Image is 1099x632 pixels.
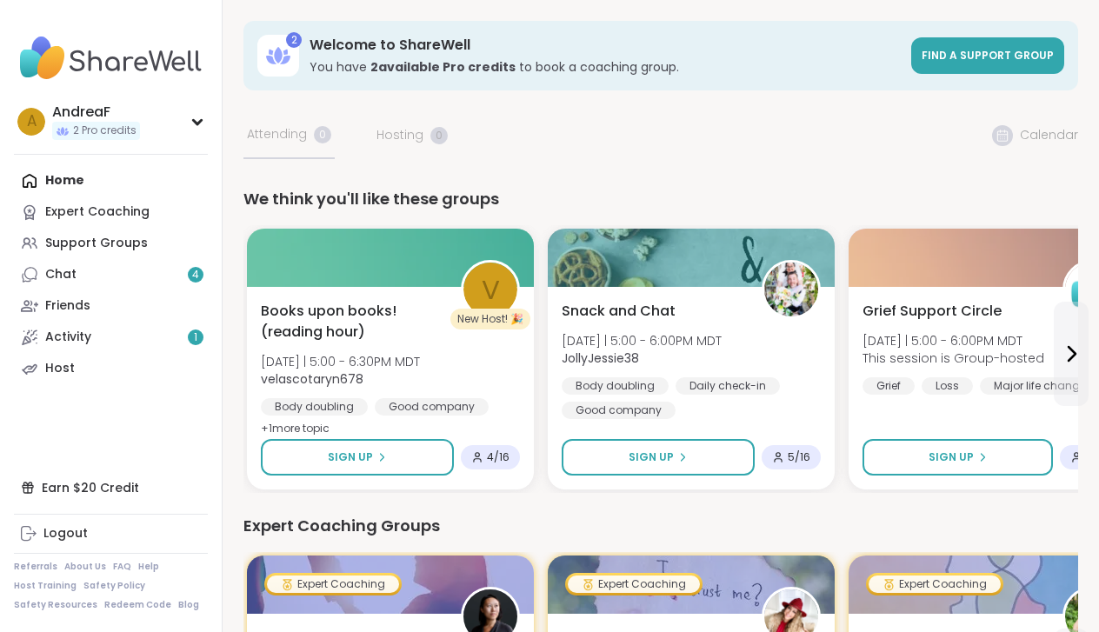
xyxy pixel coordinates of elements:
[929,449,974,465] span: Sign Up
[45,266,77,283] div: Chat
[14,518,208,549] a: Logout
[261,301,442,343] span: Books upon books!(reading hour)
[14,561,57,573] a: Referrals
[450,309,530,329] div: New Host! 🎉
[261,353,420,370] span: [DATE] | 5:00 - 6:30PM MDT
[911,37,1064,74] a: Find a support group
[869,575,1001,593] div: Expert Coaching
[286,32,302,48] div: 2
[64,561,106,573] a: About Us
[14,580,77,592] a: Host Training
[45,235,148,252] div: Support Groups
[45,360,75,377] div: Host
[261,370,363,388] b: velascotaryn678
[328,449,373,465] span: Sign Up
[52,103,140,122] div: AndreaF
[676,377,780,395] div: Daily check-in
[267,575,399,593] div: Expert Coaching
[43,525,88,542] div: Logout
[14,599,97,611] a: Safety Resources
[83,580,145,592] a: Safety Policy
[922,377,973,395] div: Loss
[14,290,208,322] a: Friends
[375,398,489,416] div: Good company
[14,259,208,290] a: Chat4
[922,48,1054,63] span: Find a support group
[194,330,197,345] span: 1
[178,599,199,611] a: Blog
[310,36,901,55] h3: Welcome to ShareWell
[310,58,901,76] h3: You have to book a coaching group.
[192,268,199,283] span: 4
[113,561,131,573] a: FAQ
[243,514,1078,538] div: Expert Coaching Groups
[863,301,1002,322] span: Grief Support Circle
[14,353,208,384] a: Host
[863,332,1044,349] span: [DATE] | 5:00 - 6:00PM MDT
[138,561,159,573] a: Help
[27,110,37,133] span: A
[568,575,700,593] div: Expert Coaching
[562,439,755,476] button: Sign Up
[562,377,669,395] div: Body doubling
[104,599,171,611] a: Redeem Code
[45,329,91,346] div: Activity
[14,196,208,228] a: Expert Coaching
[73,123,137,138] span: 2 Pro credits
[863,377,915,395] div: Grief
[562,332,722,349] span: [DATE] | 5:00 - 6:00PM MDT
[482,269,500,310] span: v
[629,449,674,465] span: Sign Up
[261,398,368,416] div: Body doubling
[243,187,1078,211] div: We think you'll like these groups
[562,402,676,419] div: Good company
[45,297,90,315] div: Friends
[370,58,516,76] b: 2 available Pro credit s
[14,322,208,353] a: Activity1
[562,349,639,367] b: JollyJessie38
[14,472,208,503] div: Earn $20 Credit
[45,203,150,221] div: Expert Coaching
[487,450,510,464] span: 4 / 16
[788,450,810,464] span: 5 / 16
[14,228,208,259] a: Support Groups
[764,263,818,316] img: JollyJessie38
[863,439,1053,476] button: Sign Up
[863,349,1044,367] span: This session is Group-hosted
[261,439,454,476] button: Sign Up
[562,301,676,322] span: Snack and Chat
[14,28,208,89] img: ShareWell Nav Logo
